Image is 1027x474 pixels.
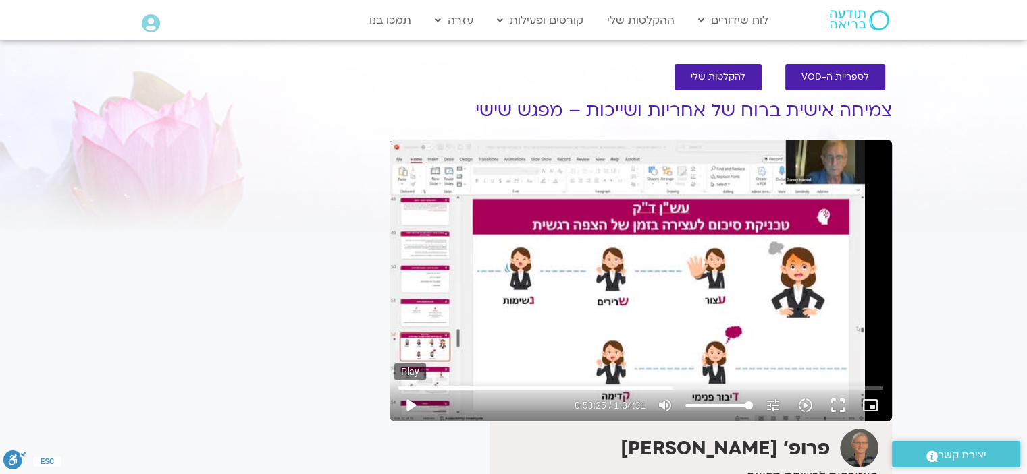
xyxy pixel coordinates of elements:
[621,436,830,461] strong: פרופ' [PERSON_NAME]
[785,64,885,90] a: לספריית ה-VOD
[490,7,590,33] a: קורסים ופעילות
[600,7,681,33] a: ההקלטות שלי
[830,10,889,30] img: תודעה בריאה
[363,7,418,33] a: תמכו בנו
[428,7,480,33] a: עזרה
[892,441,1020,467] a: יצירת קשר
[675,64,762,90] a: להקלטות שלי
[801,72,869,82] span: לספריית ה-VOD
[691,72,745,82] span: להקלטות שלי
[938,446,986,465] span: יצירת קשר
[390,100,892,121] h1: צמיחה אישית ברוח של אחריות ושייכות – מפגש שישי
[840,429,878,467] img: פרופ' דני חמיאל
[691,7,775,33] a: לוח שידורים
